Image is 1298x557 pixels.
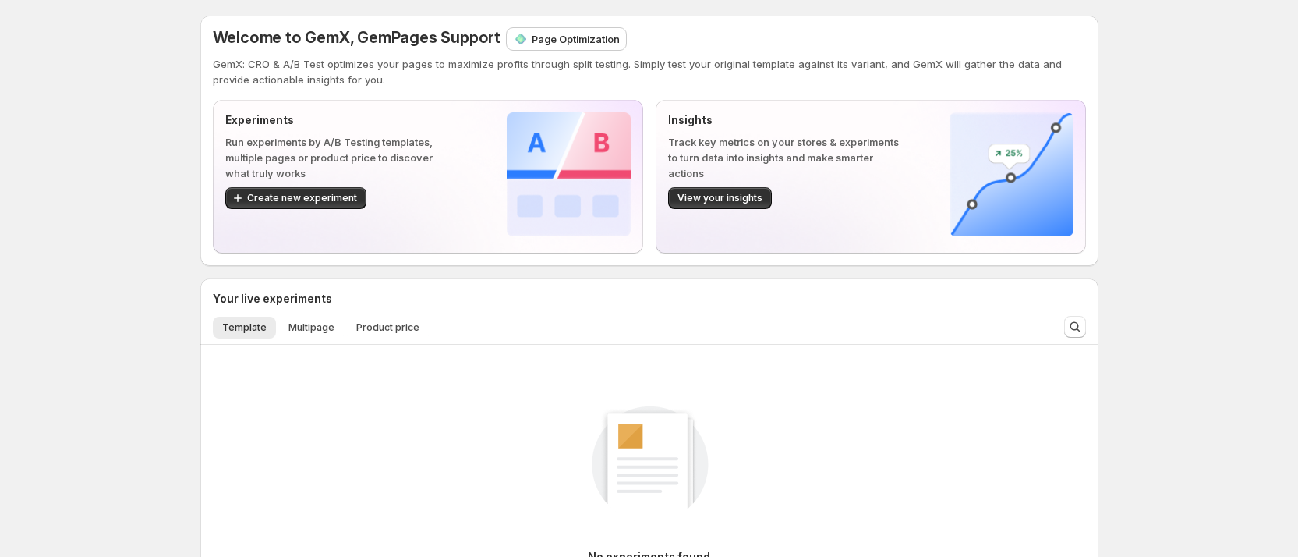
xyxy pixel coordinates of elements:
[513,31,529,47] img: Page Optimization
[668,187,772,209] button: View your insights
[225,134,457,181] p: Run experiments by A/B Testing templates, multiple pages or product price to discover what truly ...
[532,31,620,47] p: Page Optimization
[668,134,900,181] p: Track key metrics on your stores & experiments to turn data into insights and make smarter actions
[668,112,900,128] p: Insights
[225,187,366,209] button: Create new experiment
[288,321,334,334] span: Multipage
[222,321,267,334] span: Template
[1064,316,1086,338] button: Search and filter results
[507,112,631,236] img: Experiments
[213,56,1086,87] p: GemX: CRO & A/B Test optimizes your pages to maximize profits through split testing. Simply test ...
[225,112,457,128] p: Experiments
[213,291,332,307] h3: Your live experiments
[677,192,762,204] span: View your insights
[356,321,419,334] span: Product price
[950,112,1073,236] img: Insights
[247,192,357,204] span: Create new experiment
[213,28,500,47] span: Welcome to GemX, GemPages Support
